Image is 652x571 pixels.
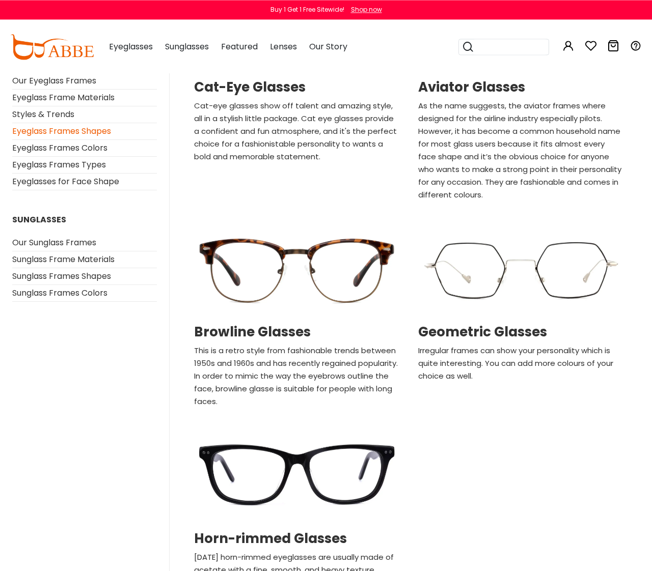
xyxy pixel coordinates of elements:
div: Shop now [351,5,382,14]
a: Aviator Glasses [418,79,624,95]
p: As the name suggests, the aviator frames where designed for the airline industry especially pilot... [418,99,624,201]
span: Lenses [270,41,297,52]
span: Our Story [309,41,347,52]
a: Shop now [346,5,382,14]
a: Styles & Trends [12,108,74,120]
div: Buy 1 Get 1 Free Sitewide! [270,5,344,14]
img: detail.jpg [414,217,628,324]
span: Featured [221,41,258,52]
p: This is a retro style from fashionable trends between 1950s and 1960s and has recently regained p... [194,344,400,408]
a: Eyeglass Frames Types [12,159,106,170]
a: Cat-Eye Glasses [194,79,400,95]
p: Cat-eye glasses show off talent and amazing style, all in a stylish little package. Cat eye glass... [194,99,400,163]
p: Irregular frames can show your personality which is quite interesting. You can add more colours o... [418,344,624,382]
span: Sunglasses [165,41,209,52]
a: Our Eyeglass Frames [12,75,96,87]
img: abbeglasses.com [10,34,94,60]
a: Sunglass Frame Materials [12,253,115,265]
span: Eyeglasses [109,41,153,52]
a: Eyeglass Frames Colors [12,142,107,154]
a: Eyeglass Frame Materials [12,92,115,103]
a: Horn-rimmed Glasses [194,531,400,547]
a: Geometric Glasses [418,324,624,340]
img: detail.jpg [190,424,404,531]
a: Browline Glasses [194,324,400,340]
a: Sunglass Frames Shapes [12,270,111,282]
a: Eyeglass Frames Shapes [12,125,111,137]
img: detail.jpg [190,217,404,324]
a: Our Sunglass Frames [12,237,96,248]
a: Eyeglasses for Face Shape [12,176,119,187]
h6: SUNGLASSES [12,215,157,224]
a: Sunglass Frames Colors [12,287,107,299]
